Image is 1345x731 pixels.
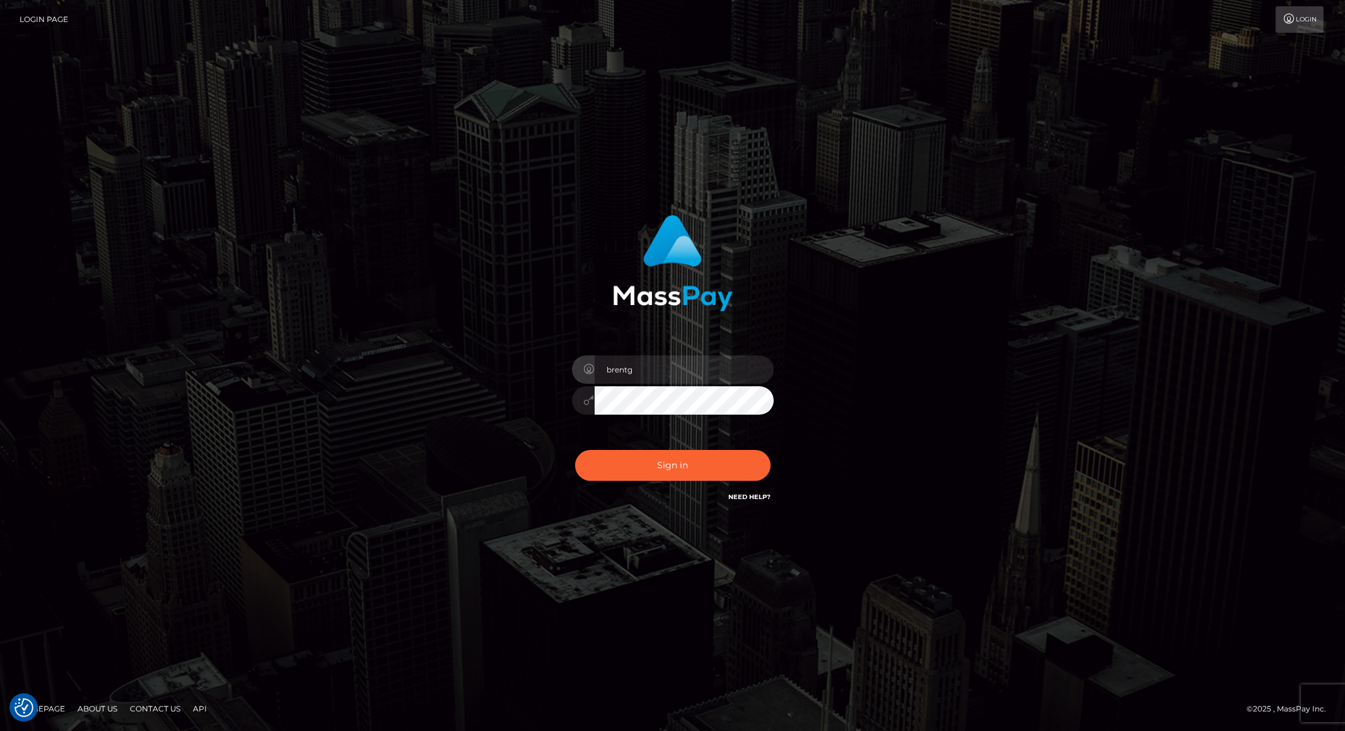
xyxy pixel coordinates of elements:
[15,698,33,717] img: Revisit consent button
[728,493,771,501] a: Need Help?
[20,6,68,33] a: Login Page
[14,699,70,718] a: Homepage
[73,699,122,718] a: About Us
[1276,6,1324,33] a: Login
[15,698,33,717] button: Consent Preferences
[125,699,185,718] a: Contact Us
[575,450,771,481] button: Sign in
[595,355,774,384] input: Username...
[188,699,212,718] a: API
[613,215,733,311] img: MassPay Login
[1247,702,1336,716] div: © 2025 , MassPay Inc.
